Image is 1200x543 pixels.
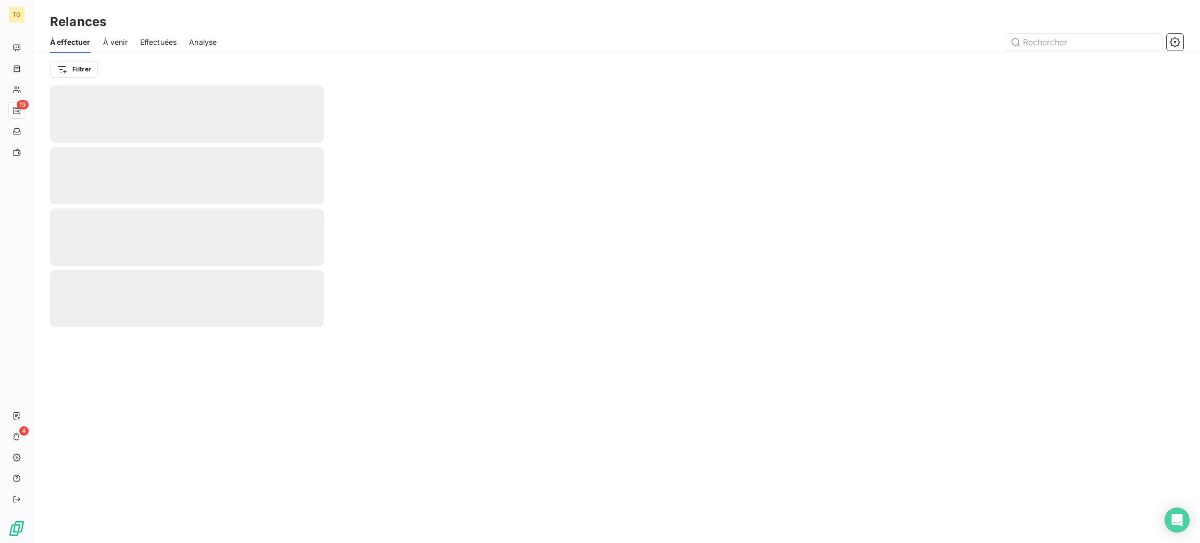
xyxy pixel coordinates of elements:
span: À effectuer [50,37,91,47]
span: 19 [17,100,29,109]
div: TO [8,6,25,23]
span: Analyse [189,37,217,47]
span: 4 [19,426,29,436]
div: Open Intercom Messenger [1165,508,1190,533]
span: Effectuées [140,37,177,47]
button: Filtrer [50,61,98,78]
img: Logo LeanPay [8,520,25,537]
h3: Relances [50,13,106,31]
input: Rechercher [1006,34,1162,51]
span: À venir [103,37,128,47]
